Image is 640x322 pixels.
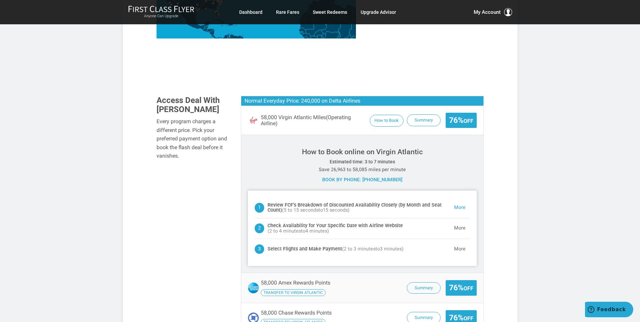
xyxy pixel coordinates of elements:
[241,96,483,106] h3: Normal Everyday Price: 240,000 on Delta Airlines
[157,117,231,160] div: Every program charges a different price. Pick your preferred payment option and book the flash de...
[321,35,323,42] path: Togo
[305,16,326,36] path: Mali
[203,26,208,31] path: Guatemala
[128,5,194,12] img: First Class Flyer
[305,228,327,234] span: 4 minutes
[464,118,473,124] small: Off
[261,279,330,286] span: 58,000 Amex Rewards Points
[229,23,234,26] path: Dominican Republic
[261,114,351,127] span: (Operating Airline)
[380,246,402,252] span: 3 minutes
[239,6,262,18] a: Dashboard
[464,285,473,292] small: Off
[319,167,406,172] small: Save 26,963 to 58,085 miles per minute
[215,37,222,40] path: Panama
[474,8,512,16] button: My Account
[248,176,477,184] div: Book by phone: [PHONE_NUMBER]
[261,289,326,296] span: Transfer your Amex Rewards Points to Virgin Atlantic
[450,222,470,235] button: More
[361,6,396,18] a: Upgrade Advisor
[209,30,215,35] path: Nicaragua
[407,282,441,294] button: Summary
[221,25,224,26] path: Jamaica
[242,35,243,36] path: Trinidad and Tobago
[268,223,449,234] h4: Check Availability for Your Specific Date with Airline Website
[450,242,470,256] button: More
[261,310,332,316] span: 58,000 Chase Rewards Points
[585,302,633,319] iframe: Opens a widget where you can find more information
[268,229,329,234] span: ( )
[157,96,231,114] h3: Access Deal With [PERSON_NAME]
[261,114,366,126] span: 58,000 Virgin Atlantic Miles
[248,148,477,156] h3: How to Book online on Virgin Atlantic
[226,23,229,26] path: Haiti
[325,31,340,44] path: Nigeria
[449,284,473,292] span: 76%
[276,6,299,18] a: Rare Fares
[344,246,375,252] span: 2 to 3 minutes
[304,36,308,41] path: Sierra Leone
[318,207,323,213] span: to
[449,116,473,125] span: 76%
[474,8,501,16] span: My Account
[314,30,324,37] path: Burkina Faso
[323,207,348,213] span: 15 seconds
[464,315,473,322] small: Off
[211,35,216,38] path: Costa Rica
[322,19,341,34] path: Niger
[284,207,318,213] span: 5 to 15 seconds
[450,201,470,214] button: More
[338,19,352,40] path: Chad
[235,25,237,26] path: Puerto Rico
[449,314,473,322] span: 76%
[370,115,404,127] button: How to Book
[300,31,303,32] path: Gambia
[301,228,305,234] span: to
[300,33,303,35] path: Guinea-Bissau
[128,5,194,19] a: First Class FlyerAnyone Can Upgrade
[375,246,380,252] span: to
[268,203,449,213] h4: Review FCF’s Breakdown of Discounted Availability Closely (by Month and Seat Count)
[128,14,194,19] small: Anyone Can Upgrade
[342,246,404,252] span: ( )
[322,33,326,41] path: Benin
[206,31,209,32] path: El Salvador
[282,208,350,213] span: ( )
[269,228,301,234] span: 2 to 4 minutes
[268,246,404,252] h4: Select Flights and Make Payment
[299,28,306,33] path: Senegal
[207,29,215,33] path: Honduras
[207,25,208,29] path: Belize
[248,159,477,164] h5: Estimated time: 3 to 7 minutes
[407,114,441,126] button: Summary
[313,6,347,18] a: Sweet Redeems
